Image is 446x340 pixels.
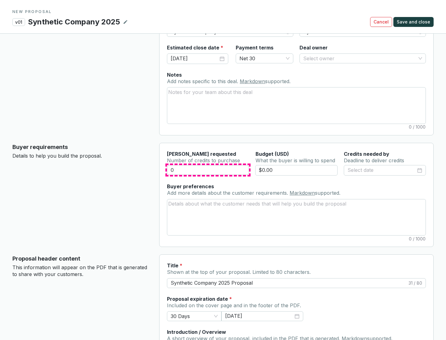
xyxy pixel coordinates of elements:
span: Budget (USD) [256,151,289,157]
span: supported. [315,190,340,196]
p: Synthetic Company 2025 [28,17,120,27]
p: Details to help you build the proposal. [12,153,149,159]
label: Proposal expiration date [167,295,232,302]
span: 30 Days [171,312,218,321]
label: Payment terms [236,44,273,51]
button: Cancel [370,17,392,27]
span: Number of credits to purchase [167,157,240,164]
p: v01 [12,18,25,26]
span: Shown at the top of your proposal. Limited to 80 characters. [167,269,311,275]
span: Cancel [374,19,389,25]
p: This information will appear on the PDF that is generated to share with your customers. [12,264,149,278]
label: Title [167,262,182,269]
label: Notes [167,71,182,78]
input: Select date [225,312,293,320]
span: supported. [265,78,291,84]
a: Markdown [290,190,315,196]
label: Introduction / Overview [167,329,226,335]
p: Proposal header content [12,254,149,263]
button: Save and close [393,17,434,27]
span: Net 30 [239,54,290,63]
span: What the buyer is willing to spend [256,157,335,164]
label: Buyer preferences [167,183,214,190]
span: Included on the cover page and in the footer of the PDF. [167,302,301,308]
label: Estimated close date [167,44,223,51]
span: 31 / 80 [409,280,422,286]
span: Add notes specific to this deal. [167,78,240,84]
p: Buyer requirements [12,143,149,151]
a: Markdown [240,78,265,84]
label: Credits needed by [344,151,389,157]
p: NEW PROPOSAL [12,9,434,14]
span: Add more details about the customer requirements. [167,190,290,196]
label: [PERSON_NAME] requested [167,151,236,157]
span: Save and close [397,19,430,25]
input: Select date [348,166,416,174]
label: Deal owner [300,44,328,51]
input: Select date [171,55,218,63]
span: Deadline to deliver credits [344,157,404,164]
